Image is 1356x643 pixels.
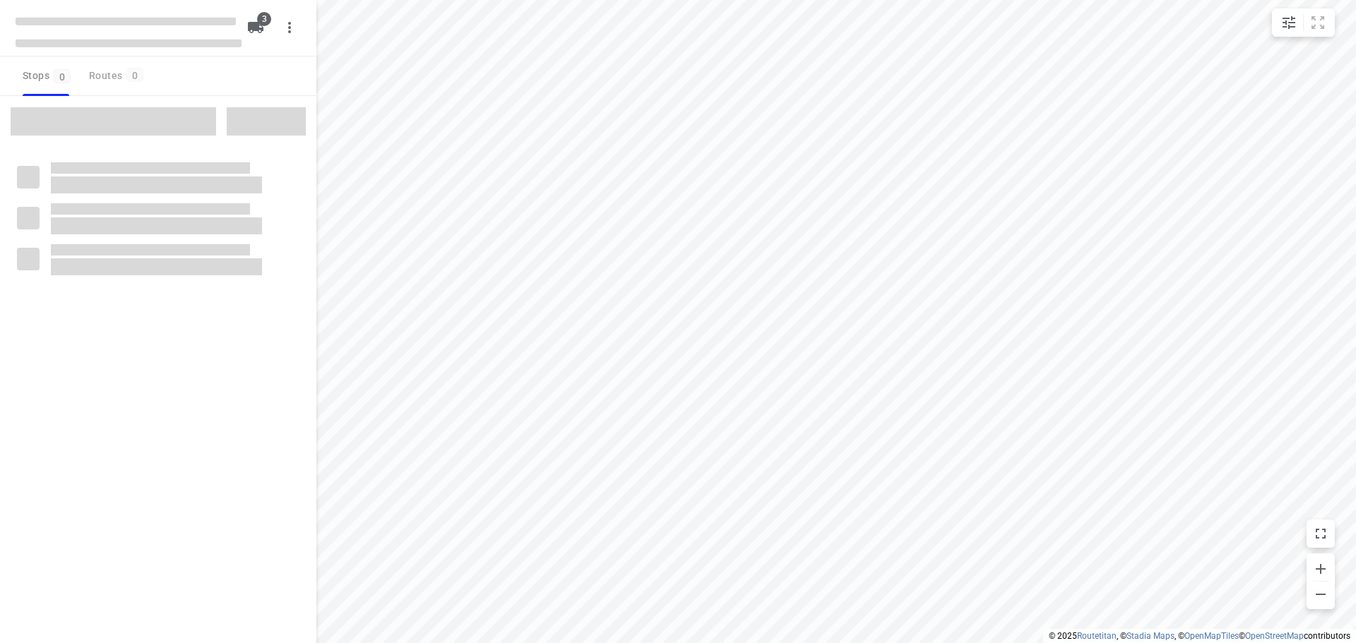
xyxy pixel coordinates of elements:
[1077,631,1117,641] a: Routetitan
[1272,8,1335,37] div: small contained button group
[1245,631,1304,641] a: OpenStreetMap
[1184,631,1239,641] a: OpenMapTiles
[1126,631,1174,641] a: Stadia Maps
[1275,8,1303,37] button: Map settings
[1049,631,1350,641] li: © 2025 , © , © © contributors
